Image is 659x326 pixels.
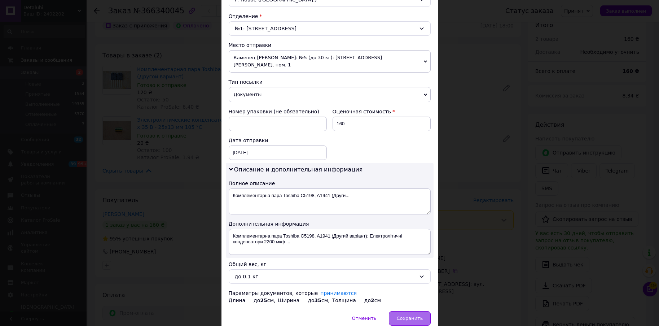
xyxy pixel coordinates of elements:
[229,87,431,102] span: Документы
[229,261,431,268] div: Общий вес, кг
[234,166,363,173] span: Описание и дополнительная информация
[229,229,431,255] textarea: Комплементарна пара Toshiba C5198, A1941 (Другий варіант); Електролітичні конденсатори 2200 мкф ...
[229,290,431,304] div: Параметры документов, которые Длина — до см, Ширина — до см, Толщина — до см
[315,297,321,303] span: 35
[371,297,374,303] span: 2
[229,21,431,36] div: №1: [STREET_ADDRESS]
[333,108,431,115] div: Оценочная стоимость
[396,316,423,321] span: Сохранить
[229,180,431,187] div: Полное описание
[229,50,431,73] span: Каменец-[PERSON_NAME]: №5 (до 30 кг): [STREET_ADDRESS][PERSON_NAME], пом. 1
[235,273,416,281] div: до 0.1 кг
[260,297,267,303] span: 25
[320,290,357,296] a: принимаются
[229,220,431,227] div: Дополнительная информация
[229,42,272,48] span: Место отправки
[229,188,431,214] textarea: Комплементарна пара Toshiba C5198, A1941 (Други...
[352,316,377,321] span: Отменить
[229,137,327,144] div: Дата отправки
[229,108,327,115] div: Номер упаковки (не обязательно)
[229,79,263,85] span: Тип посылки
[229,13,431,20] div: Отделение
